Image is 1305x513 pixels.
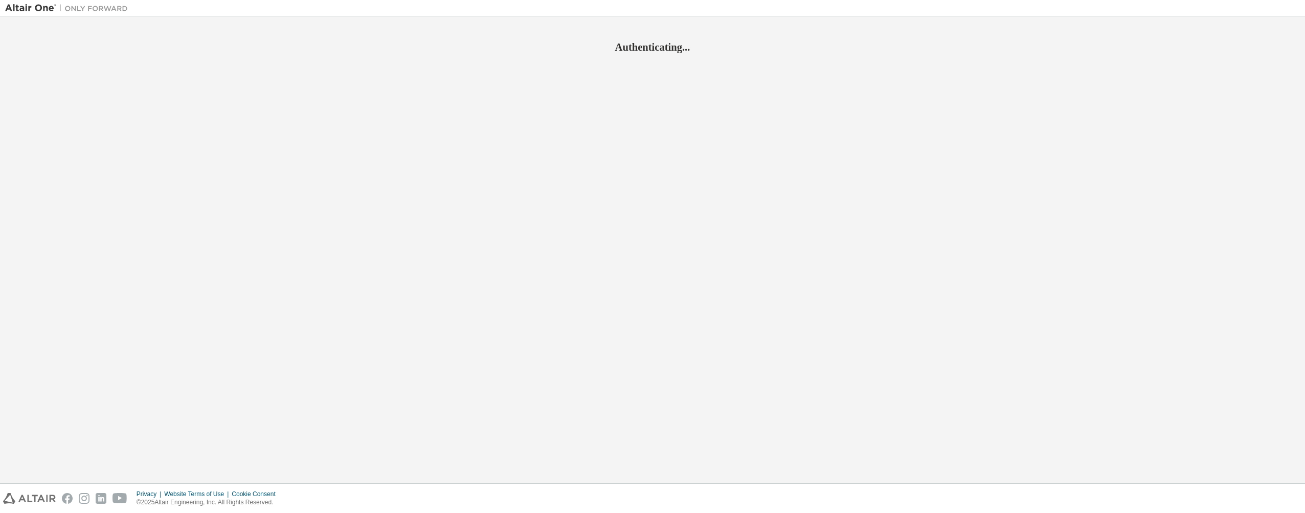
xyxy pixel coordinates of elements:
[96,493,106,504] img: linkedin.svg
[232,490,281,498] div: Cookie Consent
[112,493,127,504] img: youtube.svg
[137,498,282,507] p: © 2025 Altair Engineering, Inc. All Rights Reserved.
[5,3,133,13] img: Altair One
[62,493,73,504] img: facebook.svg
[137,490,164,498] div: Privacy
[79,493,89,504] img: instagram.svg
[3,493,56,504] img: altair_logo.svg
[164,490,232,498] div: Website Terms of Use
[5,40,1300,54] h2: Authenticating...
